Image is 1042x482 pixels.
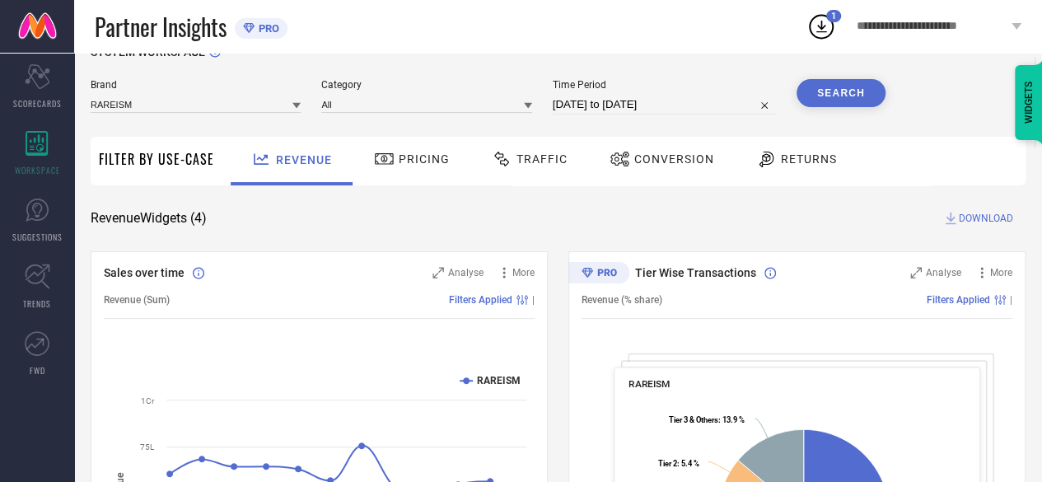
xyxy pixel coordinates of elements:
[532,294,535,306] span: |
[658,458,699,467] text: : 5.4 %
[448,267,484,278] span: Analyse
[432,267,444,278] svg: Zoom
[628,378,670,390] span: RAREISM
[512,267,535,278] span: More
[255,22,279,35] span: PRO
[658,458,677,467] tspan: Tier 2
[669,415,745,424] text: : 13.9 %
[140,442,155,452] text: 75L
[582,294,662,306] span: Revenue (% share)
[634,152,714,166] span: Conversion
[23,297,51,310] span: TRENDS
[781,152,837,166] span: Returns
[99,149,214,169] span: Filter By Use-Case
[553,95,776,115] input: Select time period
[959,210,1013,227] span: DOWNLOAD
[926,267,961,278] span: Analyse
[669,415,718,424] tspan: Tier 3 & Others
[516,152,568,166] span: Traffic
[477,375,521,386] text: RAREISM
[276,153,332,166] span: Revenue
[553,79,776,91] span: Time Period
[927,294,990,306] span: Filters Applied
[13,97,62,110] span: SCORECARDS
[449,294,512,306] span: Filters Applied
[12,231,63,243] span: SUGGESTIONS
[399,152,450,166] span: Pricing
[15,164,60,176] span: WORKSPACE
[797,79,885,107] button: Search
[30,364,45,377] span: FWD
[831,11,836,21] span: 1
[321,79,531,91] span: Category
[91,210,207,227] span: Revenue Widgets ( 4 )
[910,267,922,278] svg: Zoom
[104,266,185,279] span: Sales over time
[141,396,155,405] text: 1Cr
[568,262,629,287] div: Premium
[91,79,301,91] span: Brand
[1010,294,1012,306] span: |
[635,266,756,279] span: Tier Wise Transactions
[806,12,836,41] div: Open download list
[104,294,170,306] span: Revenue (Sum)
[990,267,1012,278] span: More
[95,10,227,44] span: Partner Insights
